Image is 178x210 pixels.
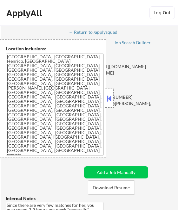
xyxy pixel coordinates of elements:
div: [PHONE_NUMBER] [79,94,168,100]
a: ← Return to /applysquad [69,30,123,36]
div: [PERSON_NAME], [US_STATE] [79,100,168,113]
button: Download Resume [88,180,135,195]
button: Add a Job Manually [84,166,148,178]
div: ApplyAll [6,8,44,18]
a: Job Search Builder [114,40,151,47]
div: Location Inclusions: [6,46,104,52]
button: Log Out [149,6,175,19]
div: ← Return to /applysquad [69,30,123,34]
div: Job Search Builder [114,40,151,45]
div: Internal Notes [6,195,103,202]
